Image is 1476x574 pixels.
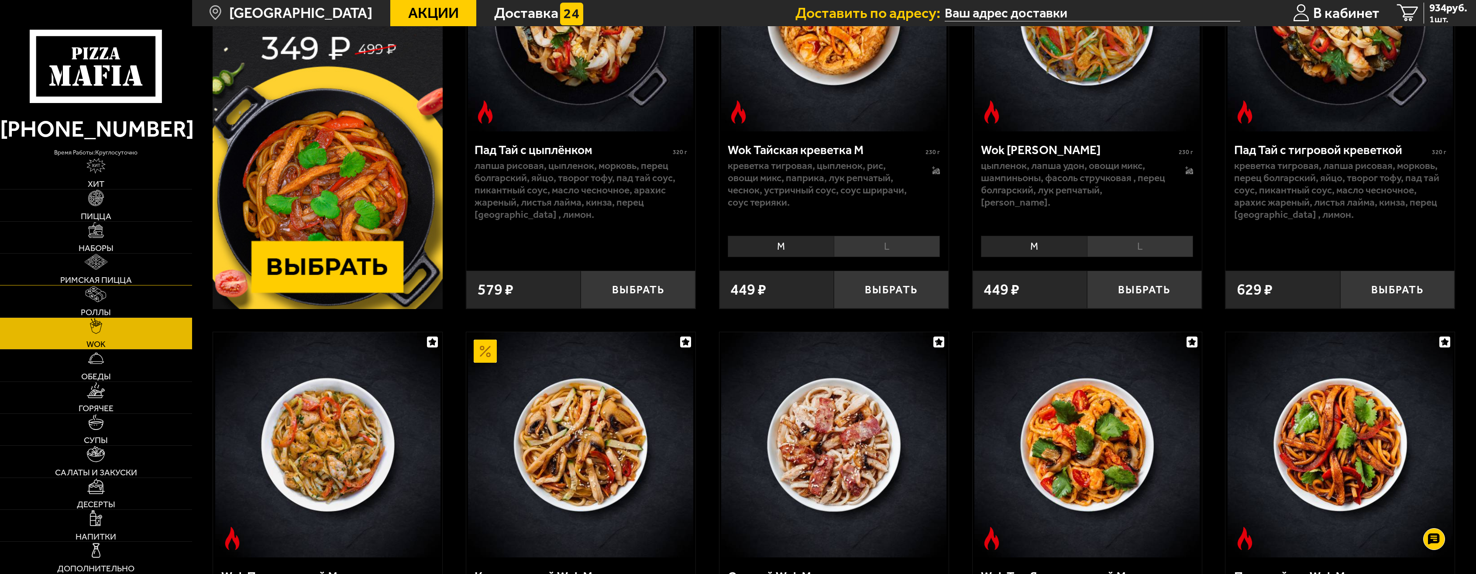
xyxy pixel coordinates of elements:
[81,308,111,317] span: Роллы
[728,236,834,257] li: M
[79,404,114,413] span: Горячее
[1234,160,1446,221] p: креветка тигровая, лапша рисовая, морковь, перец болгарский, яйцо, творог тофу, пад тай соус, пик...
[221,527,244,550] img: Острое блюдо
[1234,143,1430,158] div: Пад Тай с тигровой креветкой
[475,160,687,221] p: лапша рисовая, цыпленок, морковь, перец болгарский, яйцо, творог тофу, пад тай соус, пикантный со...
[1237,282,1273,297] span: 629 ₽
[719,332,949,557] a: Сытный Wok M
[728,160,917,209] p: креветка тигровая, цыпленок, рис, овощи микс, паприка, лук репчатый, чеснок, устричный соус, соус...
[81,372,111,381] span: Обеды
[945,5,1240,21] input: Ваш адрес доставки
[1233,100,1256,124] img: Острое блюдо
[475,143,670,158] div: Пад Тай с цыплёнком
[213,332,442,557] a: Острое блюдоWok Паназиатский M
[581,271,695,308] button: Выбрать
[468,332,693,557] img: Классический Wok M
[474,100,497,124] img: Острое блюдо
[466,332,695,557] a: АкционныйКлассический Wok M
[229,6,372,21] span: [GEOGRAPHIC_DATA]
[77,500,115,509] span: Десерты
[86,340,106,349] span: WOK
[1087,236,1194,257] li: L
[1429,3,1467,14] span: 934 руб.
[984,282,1019,297] span: 449 ₽
[81,212,111,221] span: Пицца
[494,6,558,21] span: Доставка
[973,332,1202,557] a: Острое блюдоWok Том Ям с креветкой M
[981,236,1087,257] li: M
[981,143,1177,158] div: Wok [PERSON_NAME]
[980,100,1003,124] img: Острое блюдо
[79,244,114,253] span: Наборы
[1432,148,1446,156] span: 320 г
[560,3,583,26] img: 15daf4d41897b9f0e9f617042186c801.svg
[1087,271,1202,308] button: Выбрать
[974,332,1200,557] img: Wok Том Ям с креветкой M
[926,148,940,156] span: 230 г
[980,527,1003,550] img: Острое блюдо
[1179,148,1193,156] span: 230 г
[1228,332,1453,557] img: По-китайски Wok M
[88,180,104,189] span: Хит
[1225,332,1455,557] a: Острое блюдоПо-китайски Wok M
[728,143,923,158] div: Wok Тайская креветка M
[834,236,940,257] li: L
[721,332,946,557] img: Сытный Wok M
[1313,6,1380,21] span: В кабинет
[76,533,116,541] span: Напитки
[834,271,949,308] button: Выбрать
[730,282,766,297] span: 449 ₽
[408,6,459,21] span: Акции
[1429,14,1467,24] span: 1 шт.
[1233,527,1256,550] img: Острое блюдо
[1340,271,1455,308] button: Выбрать
[478,282,513,297] span: 579 ₽
[795,6,945,21] span: Доставить по адресу:
[57,564,134,573] span: Дополнительно
[474,340,497,363] img: Акционный
[84,436,108,445] span: Супы
[673,148,687,156] span: 320 г
[55,468,137,477] span: Салаты и закуски
[60,276,132,285] span: Римская пицца
[981,160,1170,209] p: цыпленок, лапша удон, овощи микс, шампиньоны, фасоль стручковая , перец болгарский, лук репчатый,...
[727,100,750,124] img: Острое блюдо
[215,332,440,557] img: Wok Паназиатский M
